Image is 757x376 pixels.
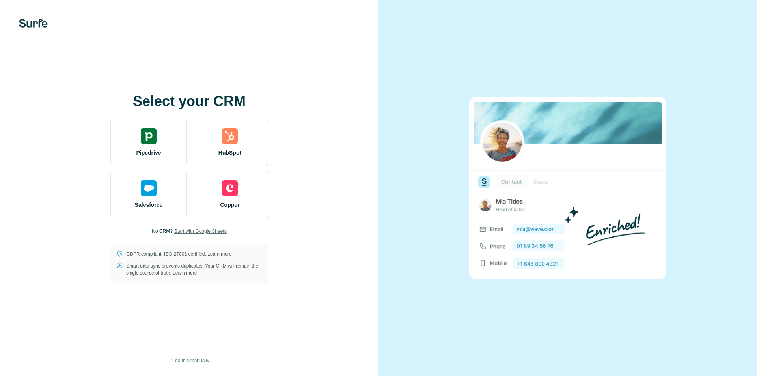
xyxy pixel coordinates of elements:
[152,228,173,235] p: No CRM?
[218,149,241,157] span: HubSpot
[164,355,214,367] button: I’ll do this manually
[126,262,262,277] p: Smart data sync prevents duplicates. Your CRM will remain the single source of truth.
[173,270,197,276] a: Learn more
[220,201,240,209] span: Copper
[169,357,209,364] span: I’ll do this manually
[141,128,157,144] img: pipedrive's logo
[19,19,48,28] img: Surfe's logo
[207,251,231,257] a: Learn more
[222,180,238,196] img: copper's logo
[110,94,268,109] h1: Select your CRM
[174,228,227,235] button: Start with Google Sheets
[135,201,163,209] span: Salesforce
[136,149,161,157] span: Pipedrive
[222,128,238,144] img: hubspot's logo
[469,97,666,279] img: none image
[141,180,157,196] img: salesforce's logo
[126,251,231,258] p: GDPR compliant. ISO-27001 certified.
